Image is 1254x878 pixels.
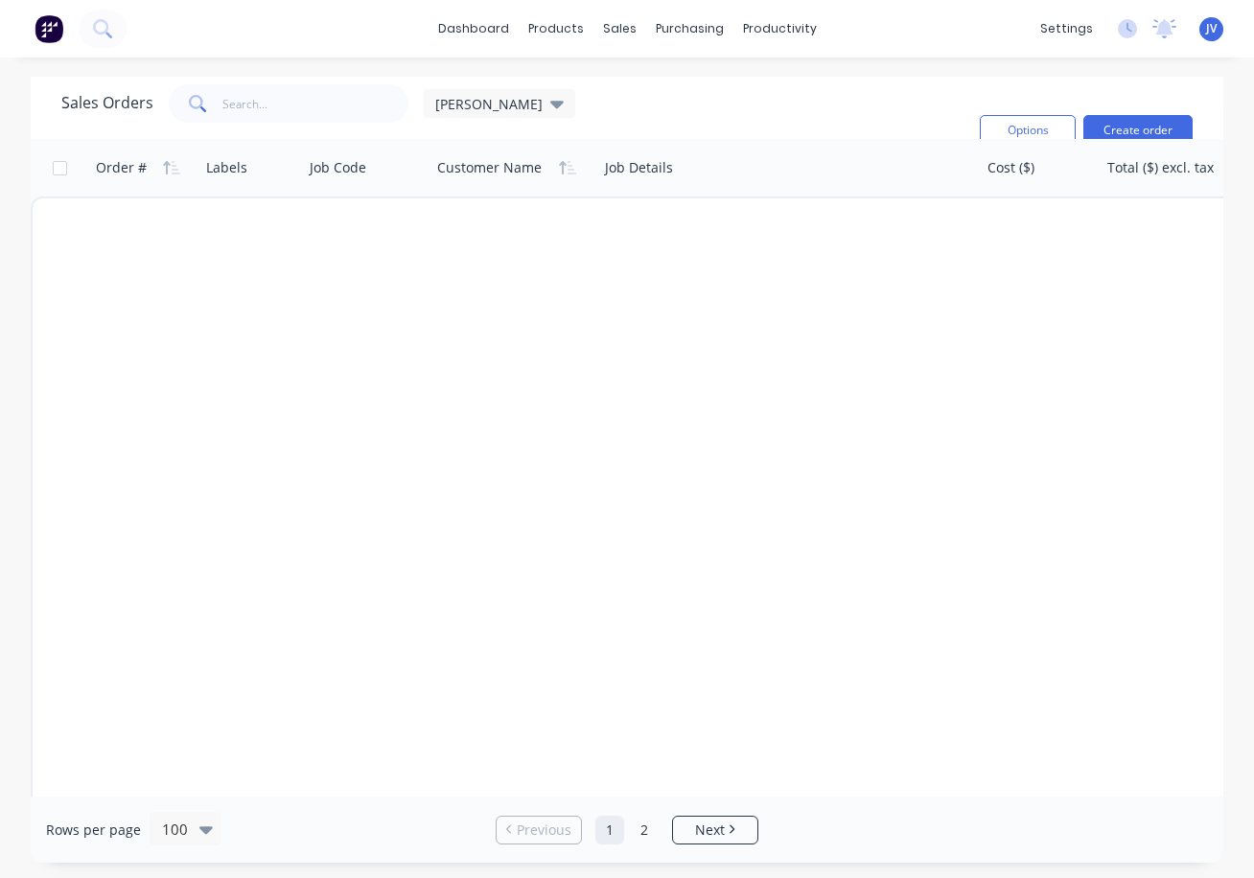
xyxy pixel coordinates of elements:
span: JV [1206,20,1217,37]
div: Order # [96,158,147,177]
div: Job Code [310,158,366,177]
span: Next [695,820,725,840]
div: Job Details [605,158,673,177]
a: Page 2 [630,816,659,844]
span: Previous [517,820,571,840]
a: Next page [673,820,757,840]
div: Cost ($) [987,158,1034,177]
div: Labels [206,158,247,177]
div: sales [593,14,646,43]
button: Create order [1083,115,1193,146]
a: Page 1 is your current page [595,816,624,844]
h1: Sales Orders [61,94,153,112]
input: Search... [222,84,409,123]
img: Factory [35,14,63,43]
div: Total ($) excl. tax [1107,158,1214,177]
button: Options [980,115,1076,146]
div: settings [1031,14,1103,43]
a: dashboard [429,14,519,43]
span: [PERSON_NAME] [435,94,543,114]
span: Rows per page [46,820,141,840]
div: purchasing [646,14,733,43]
div: products [519,14,593,43]
a: Previous page [497,820,581,840]
div: productivity [733,14,826,43]
div: Customer Name [437,158,542,177]
ul: Pagination [488,816,766,844]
